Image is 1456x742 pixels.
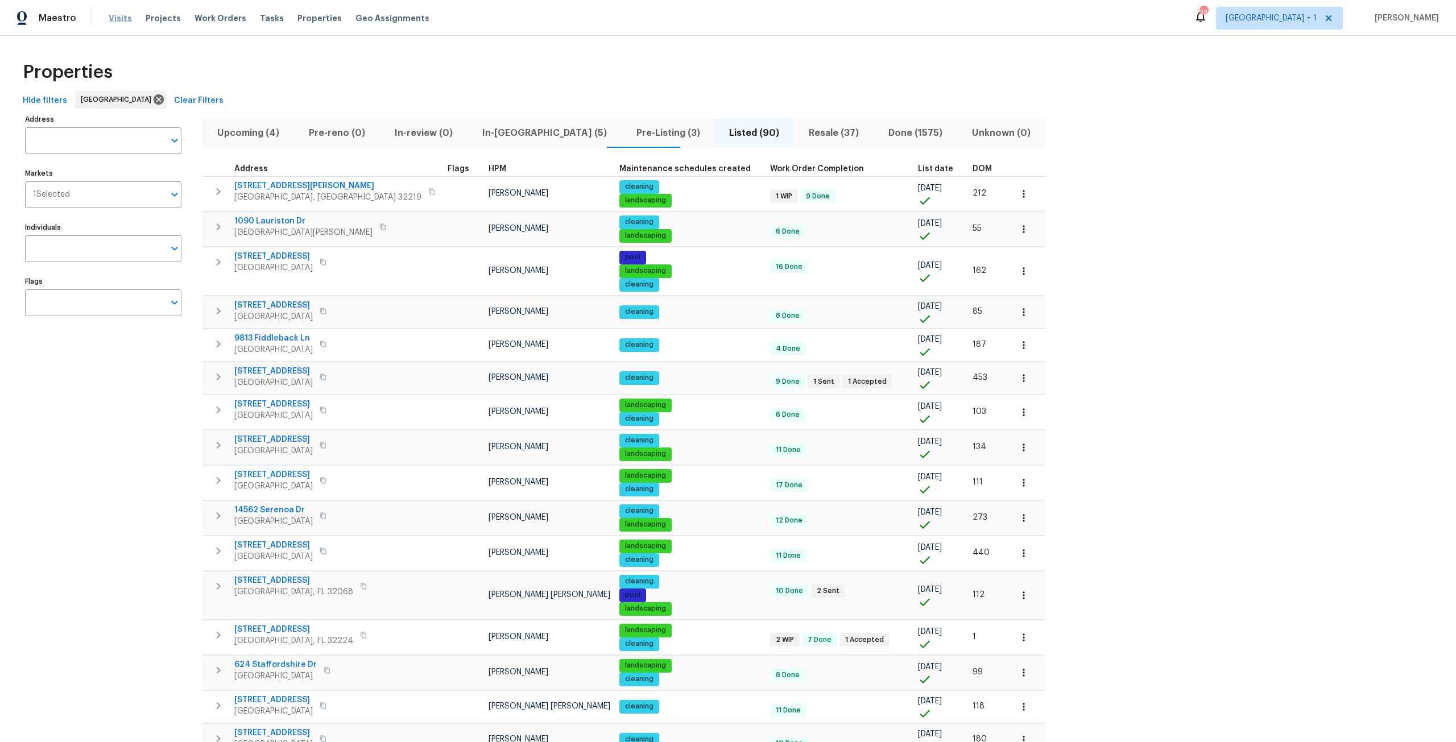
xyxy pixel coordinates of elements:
span: DOM [973,165,992,173]
label: Markets [25,170,181,177]
span: [GEOGRAPHIC_DATA] [234,410,313,421]
span: 7 Done [803,635,836,645]
span: 134 [973,443,986,451]
span: [PERSON_NAME] [PERSON_NAME] [489,591,610,599]
span: [STREET_ADDRESS] [234,434,313,445]
span: 11 Done [771,445,805,455]
span: Work Orders [195,13,246,24]
span: [GEOGRAPHIC_DATA], FL 32224 [234,635,353,646]
span: [PERSON_NAME] [489,341,548,349]
button: Open [167,186,183,202]
span: [STREET_ADDRESS] [234,624,353,635]
span: [DATE] [918,473,942,481]
label: Individuals [25,224,181,231]
span: [DATE] [918,438,942,446]
span: Done (1575) [880,125,950,141]
span: In-[GEOGRAPHIC_DATA] (5) [474,125,615,141]
span: 1 Sent [809,377,839,387]
span: List date [918,165,953,173]
span: Flags [448,165,469,173]
span: [GEOGRAPHIC_DATA] [234,480,313,492]
span: [STREET_ADDRESS] [234,251,313,262]
span: [DATE] [918,628,942,636]
span: [STREET_ADDRESS] [234,366,313,377]
span: 8 Done [771,311,804,321]
span: [PERSON_NAME] [489,374,548,382]
span: 453 [973,374,987,382]
span: 9 Done [771,377,804,387]
span: 1090 Lauriston Dr [234,215,373,227]
span: [GEOGRAPHIC_DATA] [234,377,313,388]
span: 103 [973,408,986,416]
span: Visits [109,13,132,24]
span: [PERSON_NAME] [489,408,548,416]
span: 1 Accepted [843,377,891,387]
span: 85 [973,308,982,316]
span: [PERSON_NAME] [489,308,548,316]
span: cleaning [621,577,658,586]
span: [PERSON_NAME] [489,668,548,676]
span: Properties [297,13,342,24]
span: [GEOGRAPHIC_DATA] [234,445,313,457]
span: [PERSON_NAME] [489,267,548,275]
label: Flags [25,278,181,285]
span: landscaping [621,520,671,529]
div: [GEOGRAPHIC_DATA] [75,90,166,109]
span: [DATE] [918,730,942,738]
span: 2 WIP [771,635,799,645]
span: 55 [973,225,982,233]
button: Open [167,132,183,148]
span: cleaning [621,702,658,711]
span: Pre-reno (0) [301,125,373,141]
span: cleaning [621,307,658,317]
span: 17 Done [771,480,807,490]
span: cleaning [621,414,658,424]
span: cleaning [621,373,658,383]
button: Clear Filters [169,90,228,111]
span: landscaping [621,231,671,241]
span: Pre-Listing (3) [628,125,708,141]
span: [PERSON_NAME] [489,189,548,197]
span: Clear Filters [174,94,224,108]
span: 6 Done [771,410,804,420]
span: [PERSON_NAME] [1370,13,1439,24]
span: [PERSON_NAME] [489,549,548,557]
span: [DATE] [918,586,942,594]
span: 440 [973,549,990,557]
span: 187 [973,341,986,349]
span: cleaning [621,555,658,565]
span: Upcoming (4) [209,125,287,141]
span: 1 Accepted [841,635,888,645]
span: 99 [973,668,983,676]
span: Maestro [39,13,76,24]
span: [DATE] [918,544,942,552]
span: HPM [489,165,506,173]
span: [DATE] [918,697,942,705]
span: 11 Done [771,551,805,561]
span: [PERSON_NAME] [489,478,548,486]
span: In-review (0) [387,125,461,141]
span: cleaning [621,340,658,350]
span: cleaning [621,436,658,445]
span: 273 [973,513,987,521]
span: 8 Done [771,670,804,680]
span: cleaning [621,280,658,289]
span: [PERSON_NAME] [489,225,548,233]
span: Address [234,165,268,173]
span: 9813 Fiddleback Ln [234,333,313,344]
span: 12 Done [771,516,807,525]
span: [GEOGRAPHIC_DATA] [234,551,313,562]
span: landscaping [621,625,671,635]
span: pool [621,252,645,262]
span: Listed (90) [721,125,787,141]
span: Tasks [260,14,284,22]
span: [STREET_ADDRESS] [234,694,313,706]
span: [GEOGRAPHIC_DATA] [234,344,313,355]
span: [DATE] [918,368,942,376]
span: landscaping [621,449,671,459]
span: [DATE] [918,335,942,343]
span: 1 [973,633,976,641]
span: Projects [146,13,181,24]
span: 111 [973,478,983,486]
span: landscaping [621,196,671,205]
